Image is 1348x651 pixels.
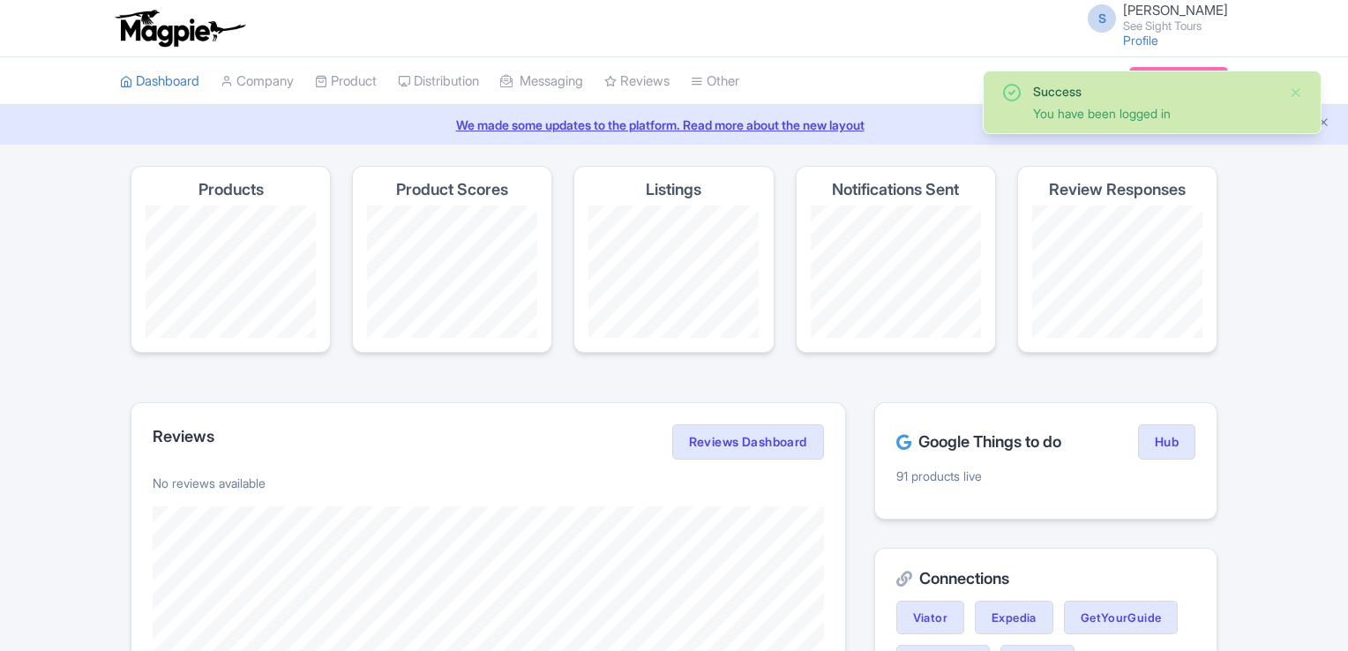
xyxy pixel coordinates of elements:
[604,57,670,106] a: Reviews
[975,601,1053,634] a: Expedia
[1033,104,1275,123] div: You have been logged in
[1088,4,1116,33] span: S
[896,570,1195,587] h2: Connections
[832,181,959,198] h4: Notifications Sent
[1129,67,1228,94] a: Subscription
[120,57,199,106] a: Dashboard
[1289,82,1303,103] button: Close
[896,433,1061,451] h2: Google Things to do
[672,424,824,460] a: Reviews Dashboard
[198,181,264,198] h4: Products
[1064,601,1179,634] a: GetYourGuide
[500,57,583,106] a: Messaging
[1049,181,1186,198] h4: Review Responses
[896,467,1195,485] p: 91 products live
[153,428,214,445] h2: Reviews
[1123,2,1228,19] span: [PERSON_NAME]
[1033,82,1275,101] div: Success
[1138,424,1195,460] a: Hub
[396,181,508,198] h4: Product Scores
[153,474,824,492] p: No reviews available
[646,181,701,198] h4: Listings
[1123,20,1228,32] small: See Sight Tours
[1077,4,1228,32] a: S [PERSON_NAME] See Sight Tours
[1317,114,1330,134] button: Close announcement
[11,116,1337,134] a: We made some updates to the platform. Read more about the new layout
[896,601,964,634] a: Viator
[221,57,294,106] a: Company
[111,9,248,48] img: logo-ab69f6fb50320c5b225c76a69d11143b.png
[691,57,739,106] a: Other
[398,57,479,106] a: Distribution
[1123,33,1158,48] a: Profile
[315,57,377,106] a: Product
